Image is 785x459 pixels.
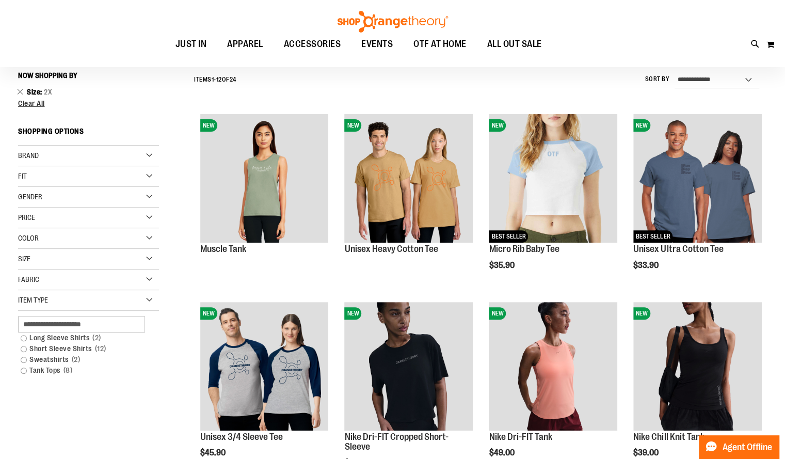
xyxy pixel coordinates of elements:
[489,307,506,320] span: NEW
[489,114,617,243] img: Micro Rib Baby Tee
[15,333,151,343] a: Long Sleeve Shirts2
[18,275,39,283] span: Fabric
[633,448,660,457] span: $39.00
[699,435,779,459] button: Agent Offline
[489,119,506,132] span: NEW
[15,343,151,354] a: Short Sleeve Shirts12
[61,365,75,376] span: 8
[489,244,559,254] a: Micro Rib Baby Tee
[633,114,762,243] img: Unisex Ultra Cotton Tee
[18,234,39,242] span: Color
[344,114,473,243] img: Unisex Heavy Cotton Tee
[489,261,516,270] span: $35.90
[92,343,109,354] span: 12
[18,296,48,304] span: Item Type
[633,244,723,254] a: Unisex Ultra Cotton Tee
[344,307,361,320] span: NEW
[723,442,772,452] span: Agent Offline
[645,75,669,84] label: Sort By
[200,432,283,442] a: Unisex 3/4 Sleeve Tee
[633,261,660,270] span: $33.90
[487,33,542,56] span: ALL OUT SALE
[18,67,83,84] button: Now Shopping by
[339,109,478,271] div: product
[18,172,27,180] span: Fit
[18,193,42,201] span: Gender
[18,100,159,107] a: Clear All
[633,230,672,243] span: BEST SELLER
[175,33,207,56] span: JUST IN
[90,333,104,343] span: 2
[344,302,473,432] a: Nike Dri-FIT Cropped Short-SleeveNEW
[628,109,767,296] div: product
[18,213,35,221] span: Price
[489,302,617,431] img: Nike Dri-FIT Tank
[200,114,329,244] a: Muscle TankNEW
[69,354,83,365] span: 2
[344,244,438,254] a: Unisex Heavy Cotton Tee
[484,109,622,296] div: product
[633,302,762,431] img: Nike Chill Knit Tank
[633,302,762,432] a: Nike Chill Knit TankNEW
[489,448,516,457] span: $49.00
[27,88,44,96] span: Size
[18,151,39,160] span: Brand
[633,119,650,132] span: NEW
[489,230,528,243] span: BEST SELLER
[200,119,217,132] span: NEW
[336,11,450,33] img: Shop Orangetheory
[344,302,473,431] img: Nike Dri-FIT Cropped Short-Sleeve
[44,88,52,96] span: 2X
[15,354,151,365] a: Sweatshirts2
[344,432,448,452] a: Nike Dri-FIT Cropped Short-Sleeve
[489,114,617,244] a: Micro Rib Baby TeeNEWBEST SELLER
[200,302,329,431] img: Unisex 3/4 Sleeve Tee
[200,307,217,320] span: NEW
[18,99,45,107] span: Clear All
[200,114,329,243] img: Muscle Tank
[344,119,361,132] span: NEW
[413,33,467,56] span: OTF AT HOME
[489,302,617,432] a: Nike Dri-FIT TankNEW
[195,109,334,271] div: product
[633,114,762,244] a: Unisex Ultra Cotton TeeNEWBEST SELLER
[227,33,263,56] span: APPAREL
[200,244,246,254] a: Muscle Tank
[18,122,159,146] strong: Shopping Options
[633,432,704,442] a: Nike Chill Knit Tank
[200,302,329,432] a: Unisex 3/4 Sleeve TeeNEW
[489,432,552,442] a: Nike Dri-FIT Tank
[230,76,236,83] span: 24
[200,448,227,457] span: $45.90
[18,255,30,263] span: Size
[212,76,214,83] span: 1
[15,365,151,376] a: Tank Tops8
[361,33,393,56] span: EVENTS
[633,307,650,320] span: NEW
[216,76,222,83] span: 12
[194,72,236,88] h2: Items - of
[344,114,473,244] a: Unisex Heavy Cotton TeeNEW
[284,33,341,56] span: ACCESSORIES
